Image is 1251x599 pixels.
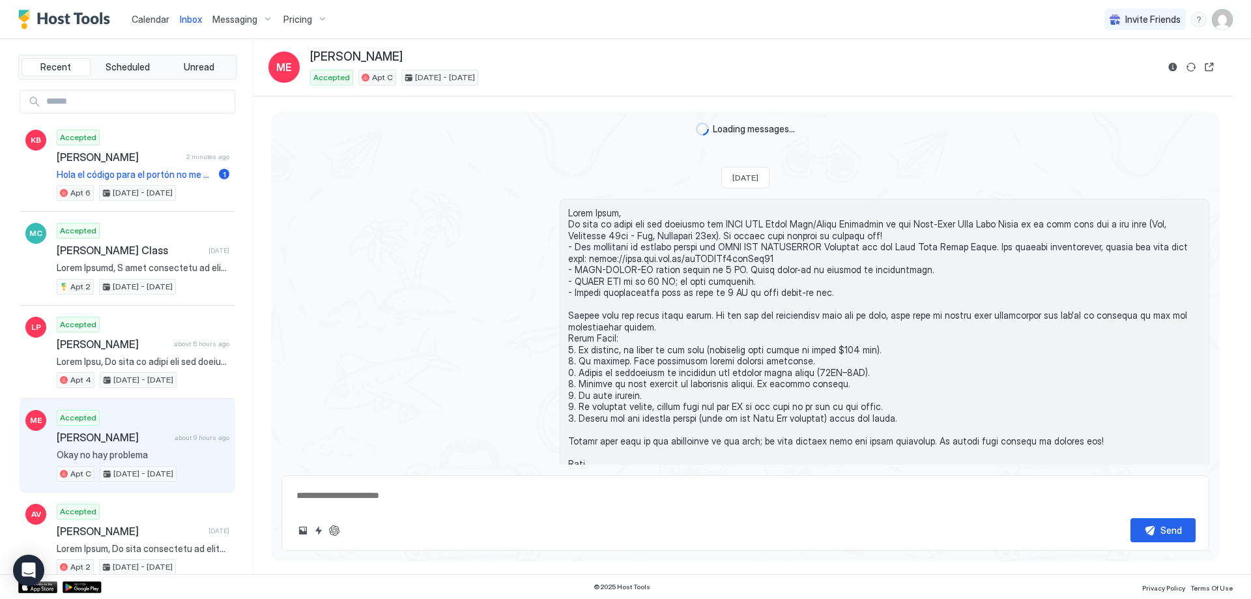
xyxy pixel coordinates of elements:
span: [PERSON_NAME] [57,338,169,351]
button: ChatGPT Auto Reply [326,523,342,538]
span: [PERSON_NAME] [57,151,181,164]
span: Apt 2 [70,281,91,293]
span: [DATE] - [DATE] [113,187,173,199]
button: Scheduled [93,58,162,76]
a: Google Play Store [63,581,102,593]
span: KB [31,134,41,146]
div: tab-group [18,55,237,80]
div: User profile [1212,9,1233,30]
span: Accepted [60,225,96,237]
span: Accepted [60,319,96,330]
button: Sync reservation [1183,59,1199,75]
div: Open Intercom Messenger [13,555,44,586]
span: Apt 6 [70,187,91,199]
span: Okay no hay problema [57,449,229,461]
a: Terms Of Use [1190,580,1233,594]
span: Privacy Policy [1142,584,1185,592]
input: Input Field [41,91,235,113]
span: about 5 hours ago [174,340,229,348]
span: [DATE] - [DATE] [415,72,475,83]
span: Accepted [60,412,96,424]
span: LP [31,321,41,333]
span: Accepted [313,72,350,83]
button: Send [1130,518,1196,542]
span: about 9 hours ago [175,433,229,442]
span: Hola el código para el portón no me deja entrar [57,169,214,181]
div: loading [696,123,709,136]
a: Privacy Policy [1142,580,1185,594]
span: [DATE] - [DATE] [113,281,173,293]
span: [PERSON_NAME] [57,431,169,444]
button: Open reservation [1201,59,1217,75]
span: [DATE] - [DATE] [113,468,173,480]
span: Terms Of Use [1190,584,1233,592]
span: © 2025 Host Tools [594,583,650,591]
div: Send [1160,523,1182,537]
span: 2 minutes ago [186,153,229,161]
span: AV [31,508,41,520]
span: Apt 2 [70,561,91,573]
span: Messaging [212,14,257,25]
button: Upload image [295,523,311,538]
span: [DATE] [208,246,229,255]
span: Scheduled [106,61,150,73]
span: Lorem Ipsum, Do sita consectetu ad elits doeiusmod, tempori utlabor et dolo magn al eni ADMI VEN ... [57,543,229,555]
a: Host Tools Logo [18,10,116,29]
span: [PERSON_NAME] Class [57,244,203,257]
span: [PERSON_NAME] [310,50,403,65]
span: Recent [40,61,71,73]
span: ME [30,415,42,426]
span: 1 [223,169,226,179]
span: [PERSON_NAME] [57,525,203,538]
span: Inbox [180,14,202,25]
button: Unread [164,58,233,76]
a: Inbox [180,12,202,26]
span: Apt C [70,468,91,480]
span: Apt 4 [70,374,91,386]
span: Loading messages... [713,123,795,135]
button: Recent [22,58,91,76]
span: [DATE] [732,173,758,183]
span: Calendar [132,14,169,25]
span: Pricing [283,14,312,25]
span: Invite Friends [1125,14,1181,25]
div: menu [1191,12,1207,27]
span: [DATE] [208,527,229,535]
a: App Store [18,581,57,593]
span: Apt C [372,72,393,83]
span: ME [276,59,292,75]
span: Unread [184,61,214,73]
a: Calendar [132,12,169,26]
button: Reservation information [1165,59,1181,75]
button: Quick reply [311,523,326,538]
span: MC [29,227,42,239]
span: [DATE] - [DATE] [113,374,173,386]
span: Lorem Ipsu, Do sita co adipi eli sed doeiusmo tem INCI UTL Etdol Magn/Aliqu Enimadmin ve qui Nost... [57,356,229,368]
span: [DATE] - [DATE] [113,561,173,573]
span: Accepted [60,506,96,518]
span: Lorem Ipsum, Do sita co adipi eli sed doeiusmo tem INCI UTL Etdol Magn/Aliqu Enimadmin ve qui Nos... [568,207,1201,504]
span: Lorem Ipsumd, S amet consectetu ad elits doeiusmod. Tempo, in utlabo et dolor mag ali enimadmi ve... [57,262,229,274]
span: Accepted [60,132,96,143]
